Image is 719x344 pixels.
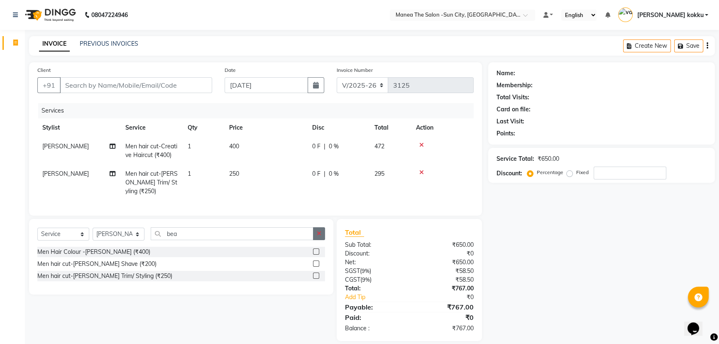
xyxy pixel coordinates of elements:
div: Membership: [496,81,533,90]
label: Invoice Number [337,66,373,74]
div: Paid: [339,312,409,322]
div: Discount: [496,169,522,178]
div: Points: [496,129,515,138]
span: 400 [229,143,239,150]
div: ₹0 [421,293,480,302]
label: Client [37,66,51,74]
label: Percentage [537,169,563,176]
span: 250 [229,170,239,177]
th: Qty [183,118,224,137]
a: Add Tip [339,293,421,302]
label: Fixed [576,169,589,176]
button: +91 [37,77,61,93]
div: Men hair cut-[PERSON_NAME] Shave (₹200) [37,260,157,268]
div: ₹767.00 [409,302,480,312]
div: ₹0 [409,312,480,322]
div: ₹650.00 [409,241,480,249]
span: Men hair cut-[PERSON_NAME] Trim/ Styling (₹250) [125,170,178,195]
span: [PERSON_NAME] kokku [637,11,703,20]
span: 1 [188,143,191,150]
input: Search or Scan [151,227,313,240]
th: Price [224,118,307,137]
button: Save [674,39,703,52]
span: 0 % [329,170,339,178]
span: 472 [374,143,384,150]
span: 295 [374,170,384,177]
div: Card on file: [496,105,531,114]
div: Balance : [339,324,409,333]
div: Net: [339,258,409,267]
div: ₹650.00 [538,155,559,163]
a: PREVIOUS INVOICES [80,40,138,47]
div: Payable: [339,302,409,312]
span: 9% [362,268,369,274]
div: ₹767.00 [409,324,480,333]
div: Sub Total: [339,241,409,249]
span: [PERSON_NAME] [42,143,89,150]
div: ₹767.00 [409,284,480,293]
div: Men hair cut-[PERSON_NAME] Trim/ Styling (₹250) [37,272,172,280]
div: Services [38,103,480,118]
span: | [324,142,325,151]
th: Stylist [37,118,120,137]
th: Total [369,118,411,137]
img: vamsi kokku [618,7,633,22]
iframe: chat widget [684,311,711,336]
a: INVOICE [39,37,70,52]
input: Search by Name/Mobile/Email/Code [60,77,212,93]
span: 1 [188,170,191,177]
div: ( ) [339,275,409,284]
img: logo [21,3,78,27]
div: ₹0 [409,249,480,258]
span: [PERSON_NAME] [42,170,89,177]
div: Total Visits: [496,93,529,102]
span: 0 F [312,170,320,178]
span: 0 F [312,142,320,151]
th: Service [120,118,183,137]
div: ₹58.50 [409,275,480,284]
span: CGST [345,276,360,283]
div: Name: [496,69,515,78]
div: ₹650.00 [409,258,480,267]
span: 0 % [329,142,339,151]
div: Discount: [339,249,409,258]
span: Men hair cut-Creative Haircut (₹400) [125,143,177,159]
b: 08047224946 [91,3,128,27]
th: Disc [307,118,369,137]
div: ( ) [339,267,409,275]
button: Create New [623,39,671,52]
span: SGST [345,267,360,275]
div: Last Visit: [496,117,524,126]
span: | [324,170,325,178]
span: 9% [362,276,370,283]
span: Total [345,228,364,237]
div: Service Total: [496,155,534,163]
div: Men Hair Colour -[PERSON_NAME] (₹400) [37,248,150,256]
label: Date [225,66,236,74]
div: Total: [339,284,409,293]
div: ₹58.50 [409,267,480,275]
th: Action [411,118,474,137]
